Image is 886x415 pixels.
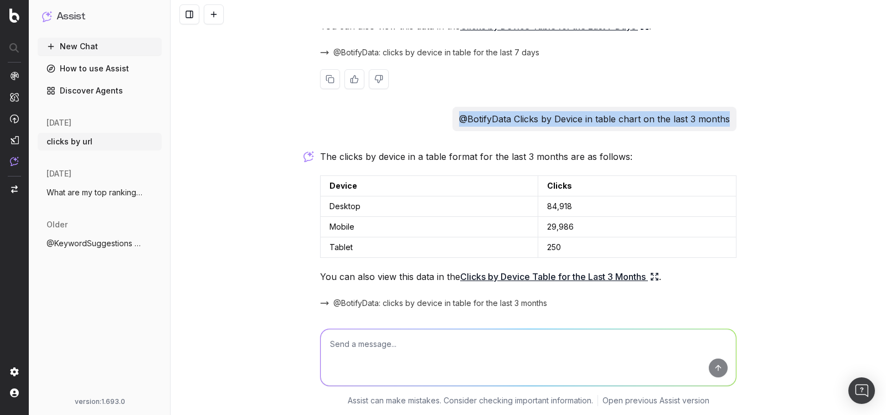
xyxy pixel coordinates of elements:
img: My account [10,388,19,397]
img: Assist [42,11,52,22]
span: older [47,219,68,230]
td: 84,918 [538,196,736,217]
td: 250 [538,237,736,258]
h1: Assist [56,9,85,24]
td: Clicks [538,176,736,196]
img: Analytics [10,71,19,80]
td: Device [321,176,538,196]
button: @BotifyData: clicks by device in table for the last 3 months [320,298,560,309]
span: @KeywordSuggestions could you suggest so [47,238,144,249]
span: @BotifyData: clicks by device in table for the last 3 months [333,298,547,309]
p: Assist can make mistakes. Consider checking important information. [348,395,593,406]
img: Intelligence [10,92,19,102]
img: Switch project [11,185,18,193]
img: Botify logo [9,8,19,23]
button: @BotifyData: clicks by device in table for the last 7 days [320,47,553,58]
div: Open Intercom Messenger [848,377,875,404]
td: 29,986 [538,217,736,237]
td: Mobile [321,217,538,237]
img: Activation [10,114,19,123]
p: The clicks by device in a table format for the last 3 months are as follows: [320,149,736,164]
img: Setting [10,367,19,376]
button: Assist [42,9,157,24]
span: @BotifyData: clicks by device in table for the last 7 days [333,47,539,58]
button: What are my top ranking pages? [38,184,162,201]
span: What are my top ranking pages? [47,187,144,198]
img: Studio [10,136,19,144]
span: clicks by url [47,136,92,147]
button: @KeywordSuggestions could you suggest so [38,235,162,252]
img: Botify assist logo [303,151,314,162]
button: New Chat [38,38,162,55]
p: @BotifyData Clicks by Device in table chart on the last 3 months [459,111,730,127]
td: Tablet [321,237,538,258]
span: [DATE] [47,117,71,128]
p: You can also view this data in the . [320,269,736,284]
a: Discover Agents [38,82,162,100]
span: [DATE] [47,168,71,179]
a: Open previous Assist version [602,395,709,406]
button: clicks by url [38,133,162,151]
div: version: 1.693.0 [42,397,157,406]
td: Desktop [321,196,538,217]
a: How to use Assist [38,60,162,77]
img: Assist [10,157,19,166]
a: Clicks by Device Table for the Last 3 Months [460,269,659,284]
